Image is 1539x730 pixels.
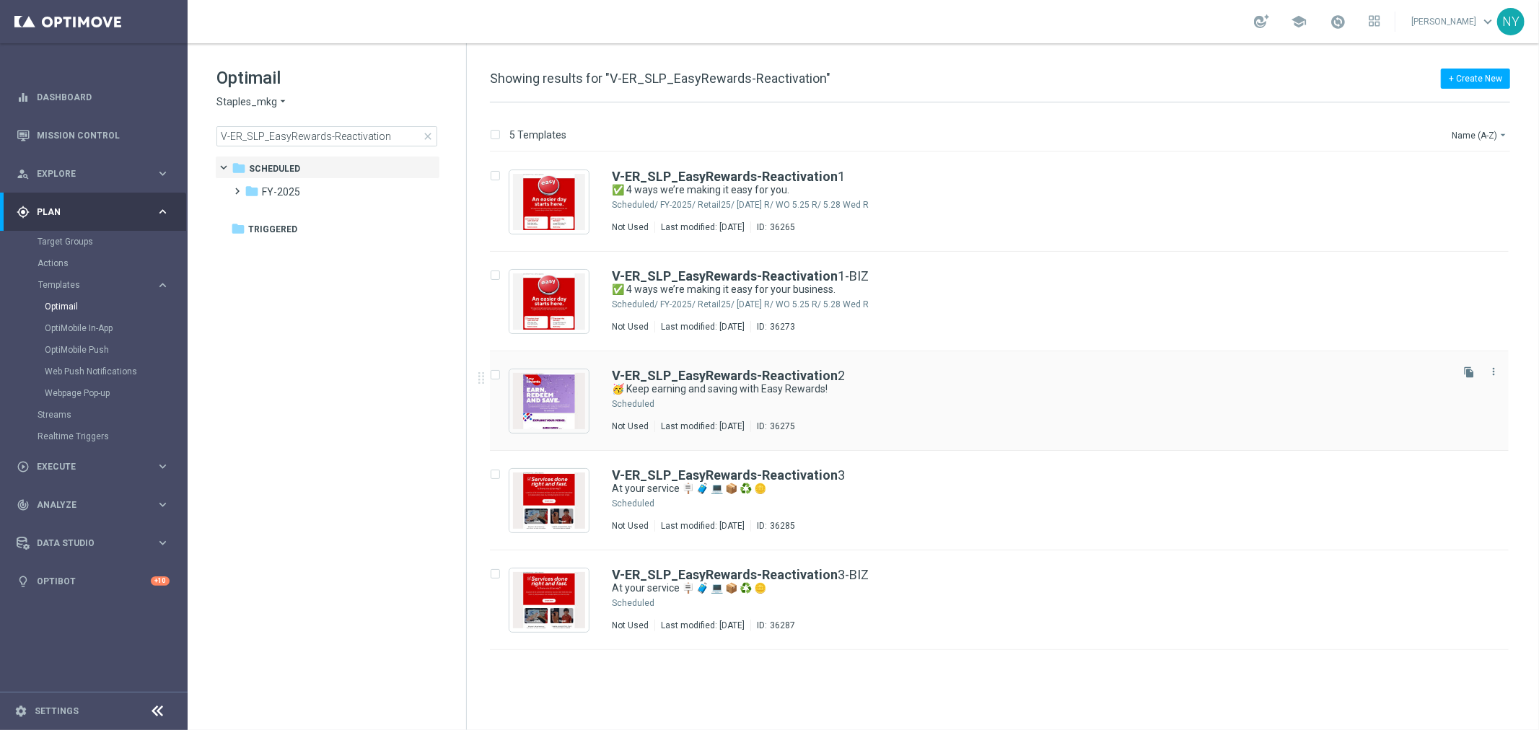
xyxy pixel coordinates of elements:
div: Analyze [17,498,156,511]
a: V-ER_SLP_EasyRewards-Reactivation3-BIZ [612,568,869,581]
div: OptiMobile In-App [45,317,186,339]
div: equalizer Dashboard [16,92,170,103]
div: Optimail [45,296,186,317]
div: 36275 [770,421,795,432]
div: At your service 🪧 🧳 💻 📦 ♻️ 🪙 [612,581,1448,595]
i: track_changes [17,498,30,511]
img: 36287.jpeg [513,572,585,628]
span: FY-2025 [262,185,300,198]
div: Not Used [612,221,649,233]
div: Last modified: [DATE] [655,520,750,532]
img: 36285.jpeg [513,472,585,529]
div: Web Push Notifications [45,361,186,382]
button: play_circle_outline Execute keyboard_arrow_right [16,461,170,472]
div: Press SPACE to select this row. [475,351,1536,451]
span: Templates [38,281,141,289]
button: lightbulb Optibot +10 [16,576,170,587]
div: Target Groups [38,231,186,252]
a: Settings [35,707,79,716]
a: Mission Control [37,116,170,154]
i: folder [232,161,246,175]
span: Scheduled [249,162,300,175]
i: lightbulb [17,575,30,588]
i: keyboard_arrow_right [156,205,170,219]
div: Scheduled [657,597,1448,609]
a: [PERSON_NAME]keyboard_arrow_down [1410,11,1497,32]
button: file_copy [1460,363,1478,382]
button: person_search Explore keyboard_arrow_right [16,168,170,180]
div: 🥳 Keep earning and saving with Easy Rewards! [612,382,1448,396]
button: Staples_mkg arrow_drop_down [216,95,289,109]
i: arrow_drop_down [277,95,289,109]
i: arrow_drop_down [1497,129,1509,141]
a: V-ER_SLP_EasyRewards-Reactivation1-BIZ [612,270,869,283]
a: Optibot [37,562,151,600]
img: 36265.jpeg [513,174,585,230]
div: At your service 🪧 🧳 💻 📦 ♻️ 🪙 [612,482,1448,496]
a: Web Push Notifications [45,366,150,377]
div: Data Studio keyboard_arrow_right [16,537,170,549]
i: keyboard_arrow_right [156,278,170,292]
div: Data Studio [17,537,156,550]
div: Press SPACE to select this row. [475,550,1536,650]
i: play_circle_outline [17,460,30,473]
b: V-ER_SLP_EasyRewards-Reactivation [612,268,838,283]
div: Scheduled/FY-2025/Retail25/May 25 R/WO 5.25 R/5.28 Wed R [660,299,1448,310]
button: track_changes Analyze keyboard_arrow_right [16,499,170,511]
div: 36287 [770,620,795,631]
div: Not Used [612,520,649,532]
div: Scheduled [612,498,654,509]
b: V-ER_SLP_EasyRewards-Reactivation [612,567,838,582]
i: settings [14,705,27,718]
div: ID: [750,421,795,432]
div: Streams [38,404,186,426]
div: ID: [750,620,795,631]
div: Last modified: [DATE] [655,620,750,631]
b: V-ER_SLP_EasyRewards-Reactivation [612,169,838,184]
i: person_search [17,167,30,180]
span: Explore [37,170,156,178]
div: Plan [17,206,156,219]
i: keyboard_arrow_right [156,498,170,511]
img: 36273.jpeg [513,273,585,330]
div: Last modified: [DATE] [655,321,750,333]
div: Templates [38,274,186,404]
div: Actions [38,252,186,274]
div: Execute [17,460,156,473]
i: keyboard_arrow_right [156,536,170,550]
i: file_copy [1463,366,1475,378]
span: Data Studio [37,539,156,547]
a: V-ER_SLP_EasyRewards-Reactivation2 [612,369,845,382]
span: Analyze [37,501,156,509]
div: OptiMobile Push [45,339,186,361]
a: V-ER_SLP_EasyRewards-Reactivation1 [612,170,845,183]
a: ✅ 4 ways we’re making it easy for you. [612,183,1415,197]
div: Webpage Pop-up [45,382,186,404]
div: Scheduled/ [612,299,658,310]
div: ID: [750,520,795,532]
div: Scheduled [612,398,654,410]
div: ✅ 4 ways we’re making it easy for you. [612,183,1448,197]
div: Scheduled [657,398,1448,410]
span: keyboard_arrow_down [1480,14,1496,30]
a: OptiMobile Push [45,344,150,356]
button: Name (A-Z)arrow_drop_down [1450,126,1510,144]
div: ID: [750,221,795,233]
div: Scheduled/ [612,199,658,211]
div: Press SPACE to select this row. [475,152,1536,252]
img: 36275.jpeg [513,373,585,429]
button: + Create New [1441,69,1510,89]
div: Mission Control [17,116,170,154]
div: 36273 [770,321,795,333]
div: Dashboard [17,78,170,116]
a: ✅ 4 ways we’re making it easy for your business. [612,283,1415,296]
div: NY [1497,8,1525,35]
i: keyboard_arrow_right [156,167,170,180]
div: Scheduled/FY-2025/Retail25/May 25 R/WO 5.25 R/5.28 Wed R [660,199,1448,211]
i: keyboard_arrow_right [156,459,170,473]
b: V-ER_SLP_EasyRewards-Reactivation [612,467,838,483]
div: Not Used [612,620,649,631]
